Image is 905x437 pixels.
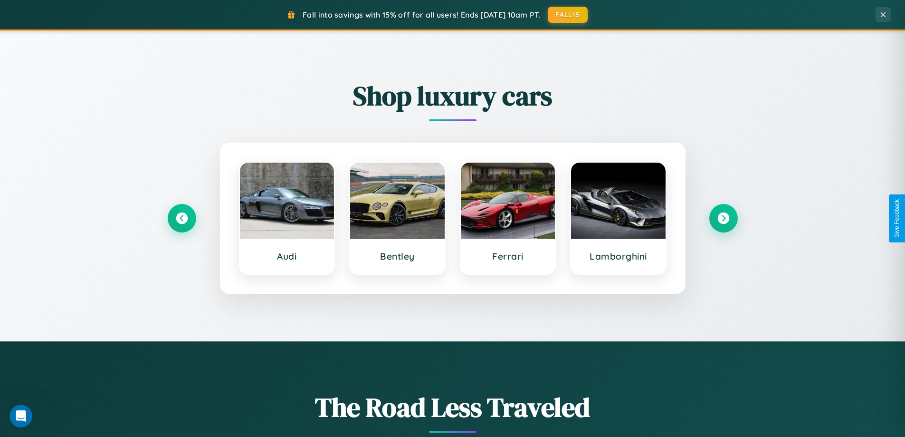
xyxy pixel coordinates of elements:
[168,78,738,114] h2: Shop luxury cars
[581,251,656,262] h3: Lamborghini
[894,199,900,238] div: Give Feedback
[249,251,325,262] h3: Audi
[168,389,738,426] h1: The Road Less Traveled
[303,10,541,19] span: Fall into savings with 15% off for all users! Ends [DATE] 10am PT.
[10,405,32,427] iframe: Intercom live chat
[548,7,588,23] button: FALL15
[470,251,546,262] h3: Ferrari
[360,251,435,262] h3: Bentley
